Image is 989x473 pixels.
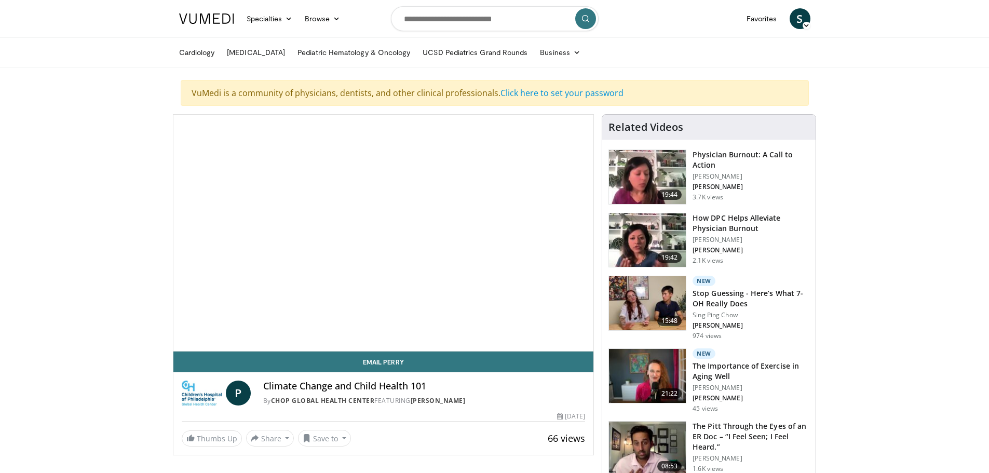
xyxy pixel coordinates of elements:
[608,213,809,268] a: 19:42 How DPC Helps Alleviate Physician Burnout [PERSON_NAME] [PERSON_NAME] 2.1K views
[693,421,809,452] h3: The Pitt Through the Eyes of an ER Doc – “I Feel Seen; I Feel Heard.”
[693,213,809,234] h3: How DPC Helps Alleviate Physician Burnout
[179,13,234,24] img: VuMedi Logo
[182,381,222,406] img: CHOP Global Health Center
[291,42,416,63] a: Pediatric Hematology & Oncology
[609,276,686,330] img: 74f48e99-7be1-4805-91f5-c50674ee60d2.150x105_q85_crop-smart_upscale.jpg
[693,193,723,201] p: 3.7K views
[693,348,715,359] p: New
[693,465,723,473] p: 1.6K views
[693,454,809,463] p: [PERSON_NAME]
[693,404,718,413] p: 45 views
[226,381,251,406] a: P
[557,412,585,421] div: [DATE]
[790,8,810,29] a: S
[693,150,809,170] h3: Physician Burnout: A Call to Action
[657,316,682,326] span: 15:48
[693,394,809,402] p: [PERSON_NAME]
[173,115,594,352] video-js: Video Player
[263,396,585,406] div: By FEATURING
[740,8,783,29] a: Favorites
[693,384,809,392] p: [PERSON_NAME]
[608,121,683,133] h4: Related Videos
[609,213,686,267] img: 8c03ed1f-ed96-42cb-9200-2a88a5e9b9ab.150x105_q85_crop-smart_upscale.jpg
[693,183,809,191] p: [PERSON_NAME]
[657,252,682,263] span: 19:42
[609,150,686,204] img: ae962841-479a-4fc3-abd9-1af602e5c29c.150x105_q85_crop-smart_upscale.jpg
[173,42,221,63] a: Cardiology
[693,288,809,309] h3: Stop Guessing - Here’s What 7-OH Really Does
[416,42,534,63] a: UCSD Pediatrics Grand Rounds
[271,396,375,405] a: CHOP Global Health Center
[221,42,291,63] a: [MEDICAL_DATA]
[609,349,686,403] img: d288e91f-868e-4518-b99c-ec331a88479d.150x105_q85_crop-smart_upscale.jpg
[693,172,809,181] p: [PERSON_NAME]
[693,321,809,330] p: [PERSON_NAME]
[693,276,715,286] p: New
[657,190,682,200] span: 19:44
[411,396,466,405] a: [PERSON_NAME]
[246,430,294,447] button: Share
[657,388,682,399] span: 21:22
[608,348,809,413] a: 21:22 New The Importance of Exercise in Aging Well [PERSON_NAME] [PERSON_NAME] 45 views
[693,246,809,254] p: [PERSON_NAME]
[181,80,809,106] div: VuMedi is a community of physicians, dentists, and other clinical professionals.
[240,8,299,29] a: Specialties
[182,430,242,447] a: Thumbs Up
[693,361,809,382] h3: The Importance of Exercise in Aging Well
[534,42,587,63] a: Business
[693,256,723,265] p: 2.1K views
[608,150,809,205] a: 19:44 Physician Burnout: A Call to Action [PERSON_NAME] [PERSON_NAME] 3.7K views
[693,311,809,319] p: Sing Ping Chow
[500,87,624,99] a: Click here to set your password
[693,236,809,244] p: [PERSON_NAME]
[608,276,809,340] a: 15:48 New Stop Guessing - Here’s What 7-OH Really Does Sing Ping Chow [PERSON_NAME] 974 views
[548,432,585,444] span: 66 views
[299,8,346,29] a: Browse
[693,332,722,340] p: 974 views
[657,461,682,471] span: 08:53
[298,430,351,447] button: Save to
[173,352,594,372] a: Email Perry
[263,381,585,392] h4: Climate Change and Child Health 101
[391,6,599,31] input: Search topics, interventions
